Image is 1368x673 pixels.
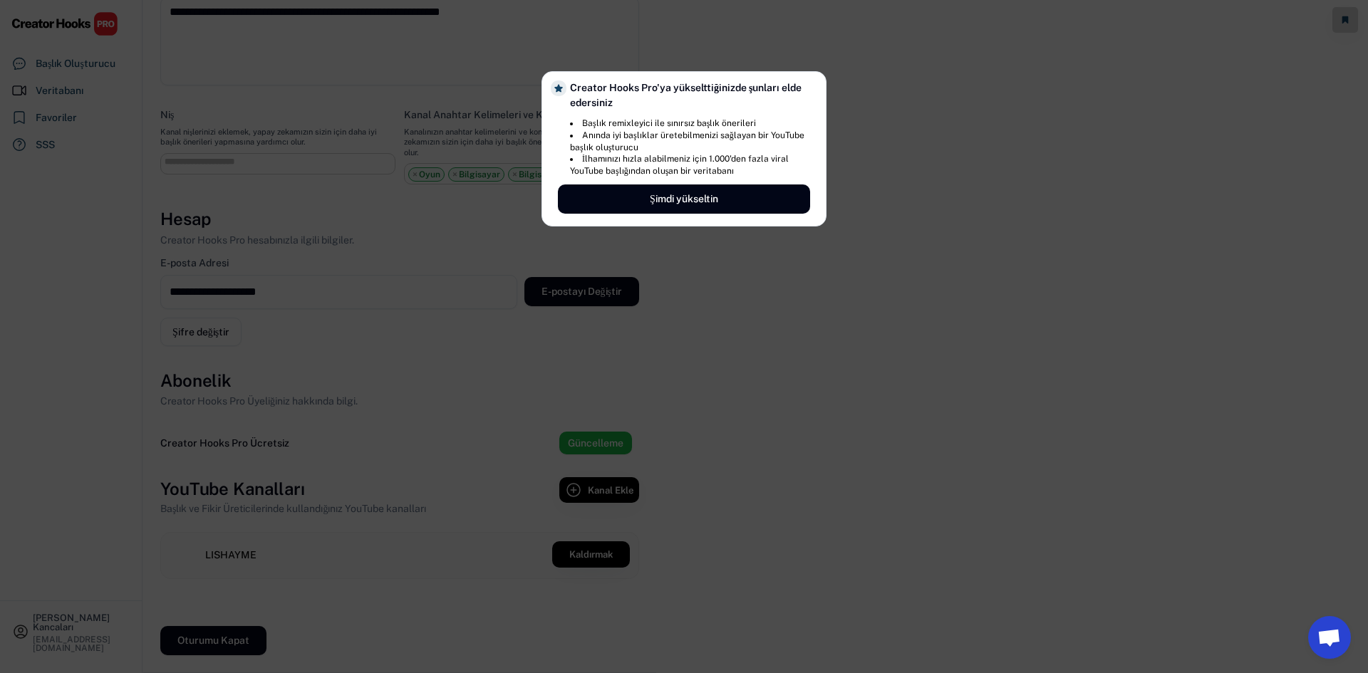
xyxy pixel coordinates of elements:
[570,154,791,176] font: İlhamınızı hızla alabilmeniz için 1.000'den fazla viral YouTube başlığından oluşan bir veritabanı
[570,82,804,108] font: Creator Hooks Pro'ya yükselttiğinizde şunları elde edersiniz
[582,118,756,128] font: Başlık remixleyici ile sınırsız başlık önerileri
[558,184,810,214] button: Şimdi yükseltin
[650,193,718,204] font: Şimdi yükseltin
[570,130,807,152] font: Anında iyi başlıklar üretebilmenizi sağlayan bir YouTube başlık oluşturucu
[1308,616,1351,659] a: Açık sohbet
